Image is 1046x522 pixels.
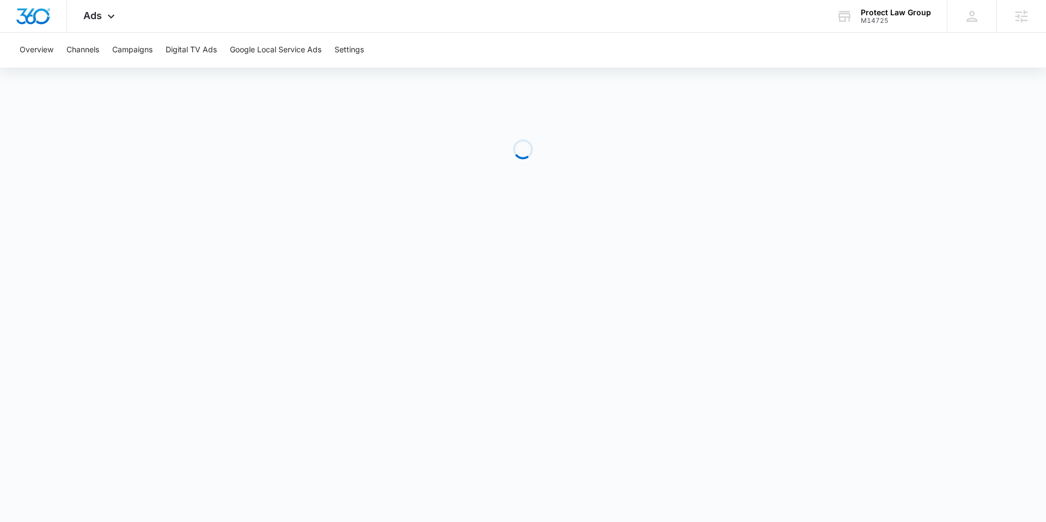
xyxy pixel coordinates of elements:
[20,33,53,68] button: Overview
[861,8,931,17] div: account name
[230,33,321,68] button: Google Local Service Ads
[83,10,102,21] span: Ads
[335,33,364,68] button: Settings
[112,33,153,68] button: Campaigns
[66,33,99,68] button: Channels
[861,17,931,25] div: account id
[166,33,217,68] button: Digital TV Ads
